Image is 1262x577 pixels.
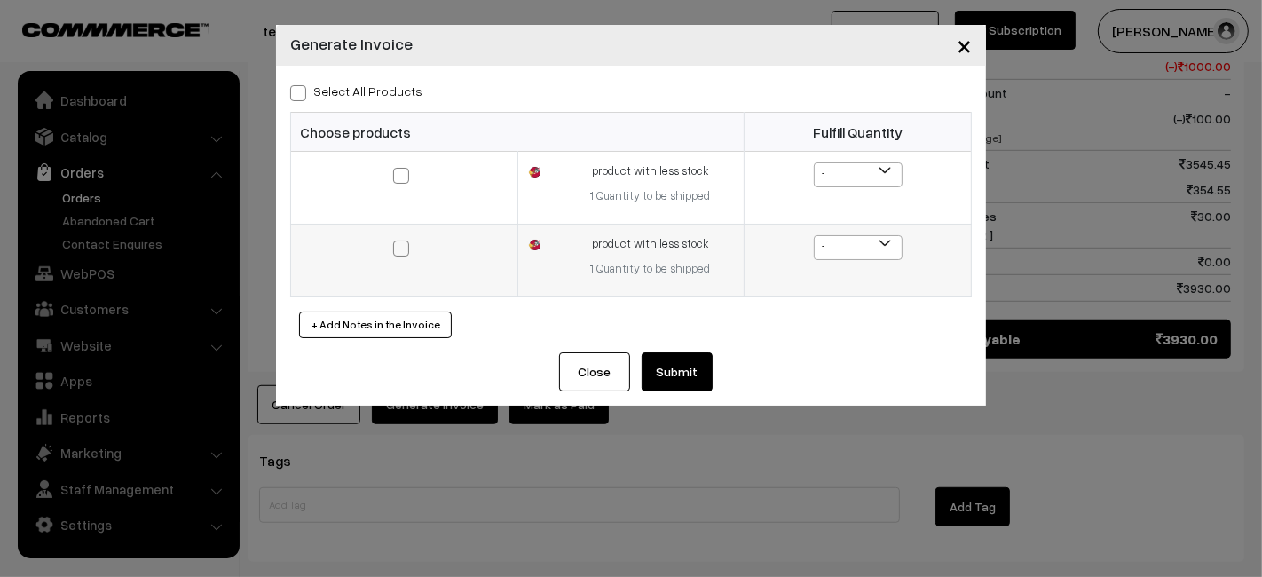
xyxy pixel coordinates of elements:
button: Close [559,352,630,391]
h4: Generate Invoice [290,32,413,56]
span: 1 [814,235,903,260]
span: 1 [814,162,903,187]
div: 1 Quantity to be shipped [567,187,733,205]
img: 175680575421521753111169-337b478b37ebe854a70698240d96e334.png [529,240,540,251]
span: 1 [815,163,902,188]
div: product with less stock [567,162,733,180]
button: Submit [642,352,713,391]
th: Choose products [291,113,745,152]
span: × [957,28,972,61]
div: 1 Quantity to be shipped [567,260,733,278]
img: 175687676631691753111169-337b478b37ebe854a70698240d96e334.png [529,167,540,178]
span: 1 [815,236,902,261]
th: Fulfill Quantity [745,113,972,152]
label: Select all Products [290,82,422,100]
div: product with less stock [567,235,733,253]
button: Close [943,18,986,73]
button: + Add Notes in the Invoice [299,312,452,338]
